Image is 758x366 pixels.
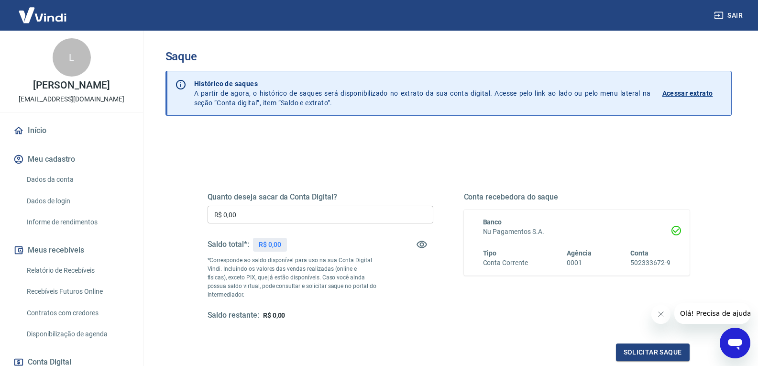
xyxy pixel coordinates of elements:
[23,282,132,301] a: Recebíveis Futuros Online
[630,258,670,268] h6: 502333672-9
[567,258,592,268] h6: 0001
[208,311,259,321] h5: Saldo restante:
[464,192,690,202] h5: Conta recebedora do saque
[651,305,670,324] iframe: Fechar mensagem
[208,240,249,249] h5: Saldo total*:
[53,38,91,77] div: L
[483,227,670,237] h6: Nu Pagamentos S.A.
[263,311,286,319] span: R$ 0,00
[23,261,132,280] a: Relatório de Recebíveis
[662,79,724,108] a: Acessar extrato
[483,258,528,268] h6: Conta Corrente
[630,249,648,257] span: Conta
[23,212,132,232] a: Informe de rendimentos
[11,240,132,261] button: Meus recebíveis
[19,94,124,104] p: [EMAIL_ADDRESS][DOMAIN_NAME]
[194,79,651,89] p: Histórico de saques
[23,191,132,211] a: Dados de login
[165,50,732,63] h3: Saque
[23,324,132,344] a: Disponibilização de agenda
[662,89,713,98] p: Acessar extrato
[194,79,651,108] p: A partir de agora, o histórico de saques será disponibilizado no extrato da sua conta digital. Ac...
[483,249,497,257] span: Tipo
[720,328,750,358] iframe: Botão para abrir a janela de mensagens
[616,344,690,361] button: Solicitar saque
[208,256,377,299] p: *Corresponde ao saldo disponível para uso na sua Conta Digital Vindi. Incluindo os valores das ve...
[11,0,74,30] img: Vindi
[674,303,750,324] iframe: Mensagem da empresa
[11,120,132,141] a: Início
[33,80,110,90] p: [PERSON_NAME]
[712,7,747,24] button: Sair
[6,7,80,14] span: Olá! Precisa de ajuda?
[259,240,281,250] p: R$ 0,00
[23,303,132,323] a: Contratos com credores
[208,192,433,202] h5: Quanto deseja sacar da Conta Digital?
[23,170,132,189] a: Dados da conta
[567,249,592,257] span: Agência
[11,149,132,170] button: Meu cadastro
[483,218,502,226] span: Banco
